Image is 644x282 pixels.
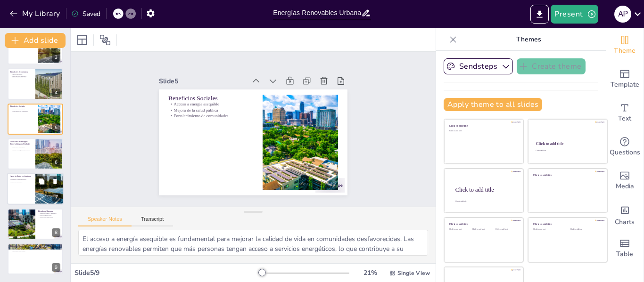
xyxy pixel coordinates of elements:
div: Click to add text [533,228,563,231]
div: Click to add title [533,173,601,177]
span: Position [99,34,111,46]
p: Acceso a energía asequible [179,76,262,108]
div: Add ready made slides [606,62,644,96]
button: Export to PowerPoint [530,5,549,24]
p: Sistemas de calefacción geotérmica [10,150,33,152]
div: 4 [8,68,63,99]
div: Click to add text [449,228,471,231]
div: 8 [52,228,60,237]
div: Add text boxes [606,96,644,130]
p: Beneficios Sociales [10,105,35,107]
button: Sendsteps [444,58,513,74]
p: Fortalecimiento de comunidades [10,110,35,112]
span: Text [618,113,631,124]
div: Click to add text [449,130,517,132]
div: 9 [52,263,60,272]
button: Transcript [132,216,173,226]
p: Ahorro en costos energéticos [10,75,33,77]
p: Apoyo de líderes locales [10,249,60,250]
div: 5 [52,123,60,132]
div: Click to add title [536,141,599,146]
div: Get real-time input from your audience [606,130,644,164]
p: Acceso a energía asequible [10,107,35,109]
p: Beneficios Económicos [10,71,33,73]
p: Mejora de la salud pública [177,82,260,113]
textarea: El acceso a energía asequible es fundamental para mejorar la calidad de vida en comunidades desfa... [78,230,428,256]
div: Click to add body [455,201,515,202]
button: Add slide [5,33,66,48]
div: 3 [8,33,63,64]
span: Questions [610,147,640,158]
div: Layout [74,32,90,48]
div: Add a table [606,232,644,266]
p: Lecciones aprendidas [10,182,33,184]
div: 9 [8,243,63,274]
button: A P [614,5,631,24]
div: Add charts and graphs [606,198,644,232]
span: Theme [614,46,636,56]
p: Casos de Éxito en Ciudades [10,175,33,178]
div: Slide 5 / 9 [74,268,259,277]
div: A P [614,6,631,23]
p: Resultados obtenidos [10,180,33,182]
p: Colaboración entre actores [10,250,60,252]
div: 4 [52,89,60,97]
div: Click to add title [533,223,601,226]
input: Insert title [273,6,361,20]
div: Click to add title [449,124,517,128]
button: Speaker Notes [78,216,132,226]
span: Charts [615,217,635,227]
button: Duplicate Slide [36,176,47,187]
div: Click to add text [472,228,494,231]
div: 21 % [359,268,381,277]
button: My Library [7,6,64,21]
div: 7 [52,193,61,202]
div: Slide 5 [177,50,263,85]
div: Click to add title [455,186,516,193]
div: Change the overall theme [606,28,644,62]
div: Add images, graphics, shapes or video [606,164,644,198]
p: Fortalecimiento de comunidades [176,88,258,119]
p: Obstáculos técnicos y financieros [38,212,60,214]
p: Energía eólica urbana [10,148,33,150]
p: Creación de empleos [10,74,33,76]
p: Beneficios Sociales [181,69,264,104]
div: 3 [52,53,60,62]
div: Click to add title [449,223,517,226]
p: Impulso a la economía local [10,77,33,79]
div: Click to add text [570,228,600,231]
p: Energía solar fotovoltaica [10,146,33,148]
span: Template [611,80,639,90]
div: Click to add text [536,150,598,152]
div: 6 [52,158,60,167]
span: Single View [397,269,430,277]
button: Apply theme to all slides [444,98,542,111]
div: 8 [8,209,63,240]
span: Media [616,181,634,192]
span: Table [616,249,633,259]
p: Ejemplos de implementación [10,178,33,180]
p: Mejora de la salud pública [10,109,35,111]
button: Delete Slide [50,176,61,187]
div: 5 [8,104,63,135]
p: Soluciones de Energías Renovables para Ciudades [10,140,33,145]
button: Present [551,5,598,24]
button: Create theme [517,58,586,74]
div: Click to add text [495,228,517,231]
div: 6 [8,138,63,169]
p: Regulaciones inadecuadas [38,216,60,218]
div: Saved [71,9,100,18]
div: 7 [7,173,64,205]
p: Llamado a la Acción [10,245,60,248]
p: Desafíos y Barreras [38,209,60,212]
p: Themes [461,28,596,51]
p: Falta de concienciación [38,214,60,216]
p: Involucrar a la comunidad [10,247,60,249]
